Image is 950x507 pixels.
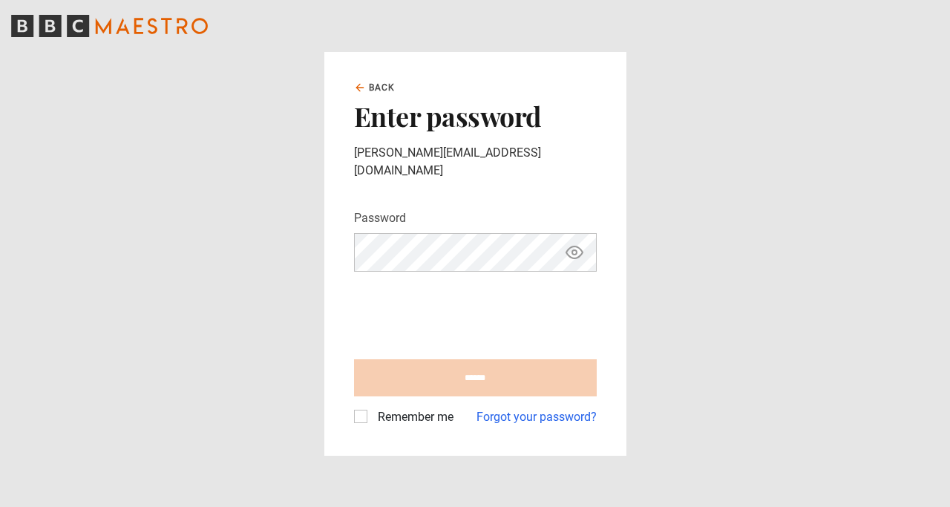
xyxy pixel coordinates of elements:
[354,100,597,131] h2: Enter password
[354,284,580,341] iframe: reCAPTCHA
[354,144,597,180] p: [PERSON_NAME][EMAIL_ADDRESS][DOMAIN_NAME]
[562,240,587,266] button: Show password
[476,408,597,426] a: Forgot your password?
[354,209,406,227] label: Password
[11,15,208,37] svg: BBC Maestro
[372,408,453,426] label: Remember me
[354,81,396,94] a: Back
[369,81,396,94] span: Back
